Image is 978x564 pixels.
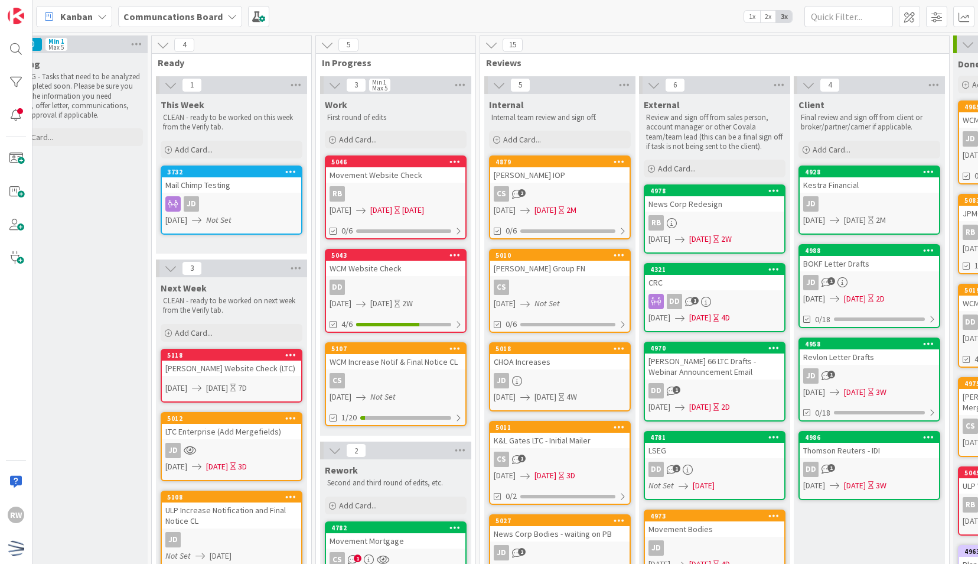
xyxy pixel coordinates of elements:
span: 3 [182,261,202,275]
div: DD [648,462,664,477]
a: 5118[PERSON_NAME] Website Check (LTC)[DATE][DATE]7D [161,349,302,403]
div: RW [8,507,24,523]
div: 3W [876,479,886,492]
div: 4321CRC [645,264,784,290]
div: 4782 [326,523,465,533]
div: 4978 [645,186,784,196]
a: 5012LTC Enterprise (Add Mergefields)JD[DATE][DATE]3D [161,412,302,481]
div: 4970 [645,343,784,354]
span: [DATE] [689,312,711,324]
a: 5010[PERSON_NAME] Group FNCS[DATE]Not Set0/6 [489,249,631,333]
span: [DATE] [803,293,825,305]
div: JD [490,373,630,388]
div: CS [494,280,509,295]
div: CS [490,452,630,467]
div: 3732Mail Chimp Testing [162,167,301,193]
div: CS [494,186,509,202]
div: JD [963,131,978,147]
span: 1 [354,555,361,562]
span: 0/6 [506,318,517,330]
span: [DATE] [494,469,516,482]
div: JD [165,532,181,547]
div: 5011 [490,422,630,433]
p: Internal team review and sign off. [491,113,628,122]
i: Not Set [165,550,191,561]
span: 0 [22,37,43,51]
a: 5018CHOA IncreasesJD[DATE][DATE]4W [489,342,631,411]
div: 5118 [162,350,301,361]
div: 4781 [650,433,784,442]
div: News Corp Bodies - waiting on PB [490,526,630,542]
div: [PERSON_NAME] IOP [490,167,630,183]
div: JD [494,373,509,388]
a: 5011K&L Gates LTC - Initial MailerCS[DATE][DATE]3D0/2 [489,421,631,505]
div: 5108 [162,492,301,503]
div: K&L Gates LTC - Initial Mailer [490,433,630,448]
div: 2D [721,401,730,413]
div: JD [800,196,939,212]
div: 5010[PERSON_NAME] Group FN [490,250,630,276]
div: 2D [876,293,885,305]
div: JD [803,196,819,212]
div: 5108ULP Increase Notification and Final Notice CL [162,492,301,529]
div: DD [645,294,784,309]
div: 4986 [805,433,939,442]
div: LSEG [645,443,784,458]
div: 5027 [490,516,630,526]
div: CS [330,373,345,388]
span: [DATE] [844,479,866,492]
div: 4781LSEG [645,432,784,458]
div: JD [648,540,664,556]
div: 4958Revlon Letter Drafts [800,339,939,365]
span: 0/18 [815,407,830,419]
p: CLEANING - Tasks that need to be analyzed and completed soon. Please be sure you have all the inf... [4,72,141,120]
div: 2W [721,233,732,245]
div: 4973 [645,511,784,521]
span: 2x [760,11,776,22]
div: 5011K&L Gates LTC - Initial Mailer [490,422,630,448]
div: 3D [566,469,575,482]
span: 1 [827,464,835,472]
p: First round of edits [327,113,464,122]
div: RB [645,215,784,231]
div: Movement Mortgage [326,533,465,549]
div: Kestra Financial [800,177,939,193]
div: 4958 [800,339,939,349]
div: Mail Chimp Testing [162,177,301,193]
span: 3 [346,78,366,92]
p: CLEAN - ready to be worked on this week from the Verify tab. [163,113,300,132]
span: In Progress [322,57,461,69]
div: 5012 [167,414,301,423]
div: 3732 [162,167,301,177]
span: 0/2 [506,490,517,503]
div: Movement Bodies [645,521,784,537]
i: Not Set [534,298,560,309]
div: WCM Increase Notif & Final Notice CL [326,354,465,369]
div: JD [165,443,181,458]
span: 15 [503,38,523,52]
div: 2M [566,204,576,216]
div: CHOA Increases [490,354,630,369]
div: 5043WCM Website Check [326,250,465,276]
div: [DATE] [402,204,424,216]
div: 5046 [326,157,465,167]
span: [DATE] [648,401,670,413]
span: 1/20 [341,411,357,424]
span: [DATE] [494,204,516,216]
span: Next Week [161,282,207,294]
div: 5046 [331,158,465,166]
div: 5012LTC Enterprise (Add Mergefields) [162,413,301,439]
a: 4958Revlon Letter DraftsJD[DATE][DATE]3W0/18 [798,338,940,422]
div: 4988 [805,247,939,255]
div: 4879 [490,157,630,167]
div: 4321 [650,265,784,274]
div: 5027 [495,517,630,525]
span: 1 [673,386,680,394]
div: News Corp Redesign [645,196,784,212]
div: 3W [876,386,886,398]
div: 4D [721,312,730,324]
div: 5018CHOA Increases [490,343,630,369]
span: Reviews [486,57,934,69]
div: BOKF Letter Drafts [800,256,939,271]
span: Add Card... [175,328,213,338]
